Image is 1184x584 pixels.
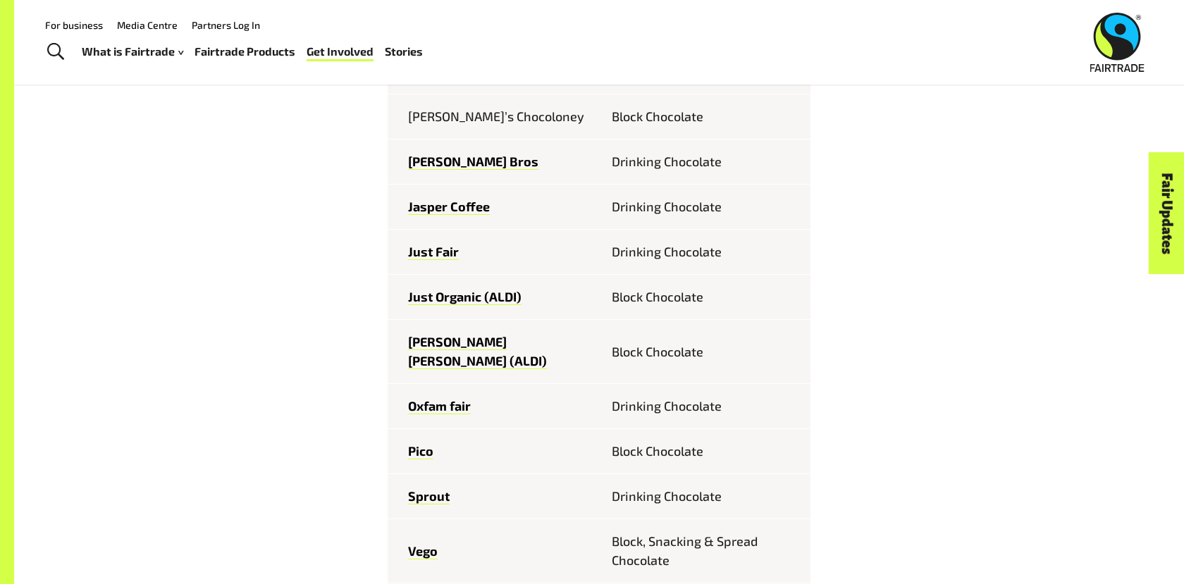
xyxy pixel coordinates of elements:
a: [PERSON_NAME] Bros [408,154,538,170]
a: Just Organic (ALDI) [408,289,522,305]
a: Stories [385,42,423,62]
a: For business [45,19,103,31]
td: Drinking Chocolate [599,384,810,429]
td: Block Chocolate [599,429,810,474]
td: Block, Snacking & Spread Chocolate [599,519,810,583]
a: Fairtrade Products [195,42,295,62]
td: [PERSON_NAME]’s Chocoloney [388,94,599,139]
td: Drinking Chocolate [599,139,810,185]
td: Block Chocolate [599,320,810,384]
td: Block Chocolate [599,275,810,320]
a: Oxfam fair [408,398,471,414]
a: What is Fairtrade [82,42,183,62]
td: Block Chocolate [599,94,810,139]
a: Sprout [408,488,450,504]
td: Drinking Chocolate [599,185,810,230]
a: Get Involved [307,42,374,62]
a: Just Fair [408,244,459,260]
a: Pico [408,443,433,459]
a: Jasper Coffee [408,199,490,215]
a: Vego [408,543,438,559]
a: Media Centre [117,19,178,31]
td: Drinking Chocolate [599,230,810,275]
a: Partners Log In [192,19,260,31]
img: Fairtrade Australia New Zealand logo [1090,13,1145,72]
a: Toggle Search [38,35,73,70]
a: [PERSON_NAME] [PERSON_NAME] (ALDI) [408,334,547,369]
td: Drinking Chocolate [599,474,810,519]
